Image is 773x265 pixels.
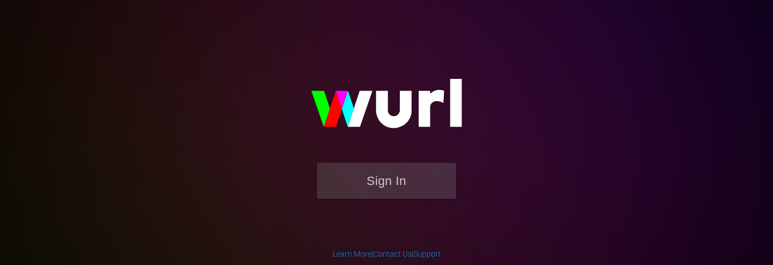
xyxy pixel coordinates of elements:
[333,248,441,259] div: | |
[275,55,498,163] img: wurl-logo-on-black-223613ac3d8ba8fe6dc639794a292ebdb59501304c7dfd60c99c58986ef67473.svg
[413,249,441,258] a: Support
[333,249,371,258] a: Learn More
[373,249,412,258] a: Contact Us
[317,163,456,199] button: Sign In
